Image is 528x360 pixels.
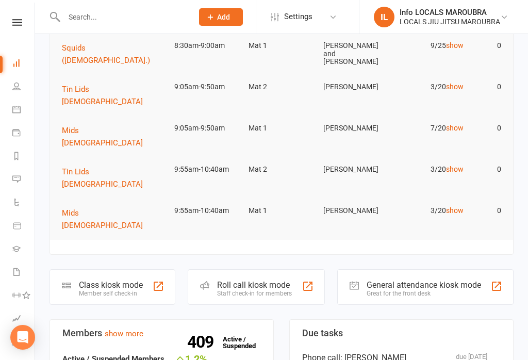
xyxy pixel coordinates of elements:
button: Squids ([DEMOGRAPHIC_DATA].) [62,42,165,67]
td: 0 [468,34,505,58]
span: Mids [DEMOGRAPHIC_DATA] [62,208,143,230]
button: Mids [DEMOGRAPHIC_DATA] [62,124,165,149]
div: LOCALS JIU JITSU MAROUBRA [400,17,500,26]
span: Mids [DEMOGRAPHIC_DATA] [62,126,143,148]
a: Dashboard [12,53,36,76]
div: IL [374,7,394,27]
td: 3/20 [393,75,468,99]
span: Add [217,13,230,21]
td: Mat 2 [244,157,319,182]
td: 9:05am-9:50am [170,75,244,99]
td: 9:05am-9:50am [170,116,244,140]
input: Search... [61,10,186,24]
a: Calendar [12,99,36,122]
span: Tin Lids [DEMOGRAPHIC_DATA] [62,85,143,106]
td: 9:55am-10:40am [170,199,244,223]
td: 0 [468,157,505,182]
td: [PERSON_NAME] [319,75,393,99]
td: Mat 2 [244,75,319,99]
div: Staff check-in for members [217,290,292,297]
a: show more [105,329,143,338]
td: 3/20 [393,199,468,223]
span: Squids ([DEMOGRAPHIC_DATA].) [62,43,150,65]
a: People [12,76,36,99]
td: 0 [468,199,505,223]
td: 0 [468,75,505,99]
h3: Due tasks [302,328,501,338]
a: 409Active / Suspended [218,328,263,357]
a: show [446,165,464,173]
div: Info LOCALS MAROUBRA [400,8,500,17]
td: 0 [468,116,505,140]
button: Add [199,8,243,26]
a: show [446,41,464,50]
td: 9:55am-10:40am [170,157,244,182]
a: show [446,83,464,91]
a: Product Sales [12,215,36,238]
a: Reports [12,145,36,169]
td: Mat 1 [244,116,319,140]
div: Member self check-in [79,290,143,297]
td: Mat 1 [244,34,319,58]
td: 8:30am-9:00am [170,34,244,58]
span: Tin Lids [DEMOGRAPHIC_DATA] [62,167,143,189]
td: [PERSON_NAME] [319,116,393,140]
div: General attendance kiosk mode [367,280,481,290]
td: 7/20 [393,116,468,140]
td: 3/20 [393,157,468,182]
td: Mat 1 [244,199,319,223]
button: Tin Lids [DEMOGRAPHIC_DATA] [62,166,165,190]
a: Assessments [12,308,36,331]
td: [PERSON_NAME] [319,199,393,223]
strong: 409 [187,334,218,350]
a: Payments [12,122,36,145]
a: show [446,124,464,132]
button: Mids [DEMOGRAPHIC_DATA] [62,207,165,232]
td: [PERSON_NAME] and [PERSON_NAME] [319,34,393,74]
h3: Members [62,328,261,338]
div: Open Intercom Messenger [10,325,35,350]
button: Tin Lids [DEMOGRAPHIC_DATA] [62,83,165,108]
div: Roll call kiosk mode [217,280,292,290]
td: 9/25 [393,34,468,58]
a: show [446,206,464,215]
div: Class kiosk mode [79,280,143,290]
span: Settings [284,5,312,28]
td: [PERSON_NAME] [319,157,393,182]
div: Great for the front desk [367,290,481,297]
